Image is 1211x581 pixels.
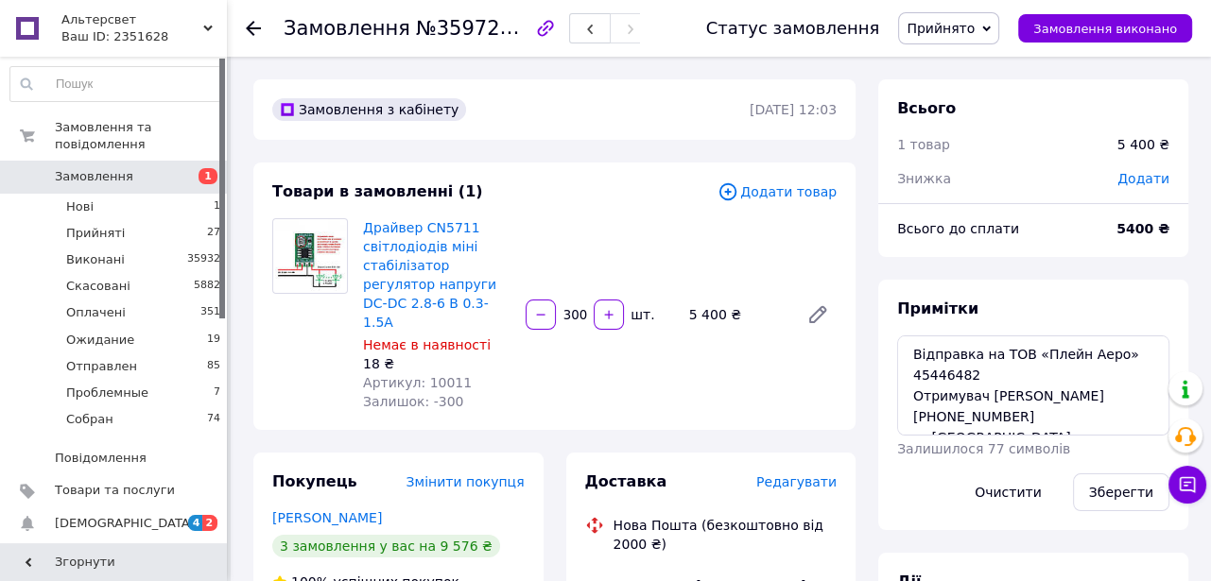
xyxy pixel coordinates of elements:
span: Оплачені [66,304,126,321]
div: 5 400 ₴ [1117,135,1169,154]
span: 85 [207,358,220,375]
span: Повідомлення [55,450,147,467]
span: Покупець [272,472,357,490]
span: 4 [188,515,203,531]
div: шт. [626,305,656,324]
span: Змінити покупця [407,474,525,489]
span: Товари та послуги [55,482,175,499]
span: Редагувати [756,474,837,489]
span: Прийняті [66,225,125,242]
time: [DATE] 12:03 [750,102,837,117]
span: Проблемные [66,384,148,402]
span: Замовлення [284,17,410,40]
span: Нові [66,198,94,215]
span: 1 товар [897,137,950,152]
span: Ожидание [66,332,134,349]
span: Замовлення виконано [1033,22,1177,36]
div: 18 ₴ [363,354,510,373]
span: 351 [200,304,220,321]
button: Зберегти [1073,473,1169,511]
span: Собран [66,411,113,428]
span: Знижка [897,171,951,186]
span: Додати [1117,171,1169,186]
div: Нова Пошта (безкоштовно від 2000 ₴) [609,516,842,554]
span: Прийнято [907,21,975,36]
span: Додати товар [718,181,837,202]
span: Замовлення та повідомлення [55,119,227,153]
div: Статус замовлення [706,19,880,38]
a: [PERSON_NAME] [272,510,382,525]
span: 5882 [194,278,220,295]
span: №359727871 [416,16,550,40]
button: Чат з покупцем [1168,466,1206,504]
div: Замовлення з кабінету [272,98,466,121]
textarea: Відправка на ТОВ «Плейн Аеро» 45446482 Отримувач [PERSON_NAME] ‪[PHONE_NUMBER]‬ м. [GEOGRAPHIC_DA... [897,335,1169,436]
span: Всього [897,99,956,117]
input: Пошук [10,67,221,101]
span: Примітки [897,299,978,317]
span: Скасовані [66,278,130,295]
span: 74 [207,411,220,428]
span: 1 [214,198,220,215]
button: Замовлення виконано [1018,14,1192,43]
span: Залишок: -300 [363,394,463,409]
div: 5 400 ₴ [682,301,791,328]
button: Очистити [959,473,1058,511]
img: Драйвер CN5711 світлодіодів міні стабілізатор регулятор напруги DC-DC 2.8-6 В 0.3-1.5А [275,219,346,293]
span: Отправлен [66,358,137,375]
div: 3 замовлення у вас на 9 576 ₴ [272,535,500,557]
a: Редагувати [799,296,837,333]
span: 35932 [187,251,220,268]
span: Артикул: 10011 [363,375,472,390]
b: 5400 ₴ [1116,221,1169,236]
span: 1 [199,168,217,184]
a: Драйвер CN5711 світлодіодів міні стабілізатор регулятор напруги DC-DC 2.8-6 В 0.3-1.5А [363,220,496,330]
div: Ваш ID: 2351628 [61,28,227,45]
span: Виконані [66,251,125,268]
span: Немає в наявності [363,337,491,352]
span: Всього до сплати [897,221,1019,236]
span: 7 [214,384,220,402]
span: Замовлення [55,168,133,185]
span: Товари в замовленні (1) [272,182,483,200]
span: [DEMOGRAPHIC_DATA] [55,515,195,532]
span: Залишилося 77 символів [897,441,1070,456]
span: 2 [202,515,217,531]
div: Повернутися назад [246,19,261,38]
span: Альтерсвет [61,11,203,28]
span: Доставка [585,472,667,490]
span: 19 [207,332,220,349]
span: 27 [207,225,220,242]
